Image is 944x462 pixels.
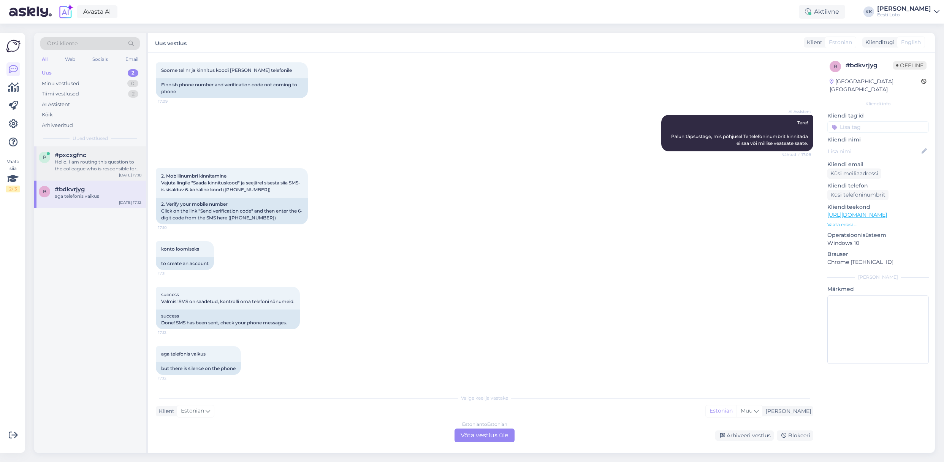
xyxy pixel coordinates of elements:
[73,135,108,142] span: Uued vestlused
[77,5,117,18] a: Avasta AI
[161,246,199,252] span: konto loomiseks
[877,12,931,18] div: Eesti Loto
[827,203,929,211] p: Klienditeekond
[827,239,929,247] p: Windows 10
[58,4,74,20] img: explore-ai
[40,54,49,64] div: All
[155,37,187,48] label: Uus vestlus
[158,375,187,381] span: 17:12
[827,231,929,239] p: Operatsioonisüsteem
[6,39,21,53] img: Askly Logo
[124,54,140,64] div: Email
[181,407,204,415] span: Estonian
[777,430,813,441] div: Blokeeri
[846,61,893,70] div: # bdkvrjyg
[161,351,206,357] span: aga telefonis vaikus
[6,186,20,192] div: 2 / 3
[42,101,70,108] div: AI Assistent
[156,362,241,375] div: but there is silence on the phone
[161,292,295,304] span: success Valmis! SMS on saadetud, kontrolli oma telefoni sõnumeid.
[834,64,837,69] span: b
[893,61,927,70] span: Offline
[158,330,187,335] span: 17:12
[829,38,852,46] span: Estonian
[119,200,141,205] div: [DATE] 17:12
[715,430,774,441] div: Arhiveeri vestlus
[827,182,929,190] p: Kliendi telefon
[828,147,920,156] input: Lisa nimi
[6,158,20,192] div: Vaata siia
[156,310,300,329] div: success Done! SMS has been sent, check your phone messages.
[763,407,811,415] div: [PERSON_NAME]
[462,421,507,428] div: Estonian to Estonian
[158,98,187,104] span: 17:09
[827,160,929,168] p: Kliendi email
[91,54,109,64] div: Socials
[156,78,308,98] div: Finnish phone number and verification code not coming to phone
[827,250,929,258] p: Brauser
[156,198,308,224] div: 2. Verify your mobile number Click on the link "Send verification code" and then enter the 6-digi...
[55,186,85,193] span: #bdkvrjyg
[63,54,77,64] div: Web
[455,429,515,442] div: Võta vestlus üle
[827,285,929,293] p: Märkmed
[827,100,929,107] div: Kliendi info
[827,258,929,266] p: Chrome [TECHNICAL_ID]
[781,152,811,157] span: Nähtud ✓ 17:09
[161,173,300,192] span: 2. Mobiilinumbri kinnitamine Vajuta lingile "Saada kinnituskood" ja seejärel sisesta siia SMS-is ...
[799,5,845,19] div: Aktiivne
[128,69,138,77] div: 2
[901,38,921,46] span: English
[877,6,931,12] div: [PERSON_NAME]
[741,407,752,414] span: Muu
[42,122,73,129] div: Arhiveeritud
[827,136,929,144] p: Kliendi nimi
[158,270,187,276] span: 17:11
[827,168,881,179] div: Küsi meiliaadressi
[158,225,187,230] span: 17:10
[43,154,46,160] span: p
[47,40,78,48] span: Otsi kliente
[804,38,822,46] div: Klient
[156,257,214,270] div: to create an account
[827,112,929,120] p: Kliendi tag'id
[55,159,141,172] div: Hello, I am routing this question to the colleague who is responsible for this topic. The reply m...
[827,121,929,133] input: Lisa tag
[827,190,889,200] div: Küsi telefoninumbrit
[156,395,813,402] div: Valige keel ja vastake
[55,193,141,200] div: aga telefonis vaikus
[156,407,174,415] div: Klient
[862,38,895,46] div: Klienditugi
[42,111,53,119] div: Kõik
[161,67,292,73] span: Soome tel nr ja kinnitus koodi [PERSON_NAME] telefonile
[42,80,79,87] div: Minu vestlused
[782,109,811,114] span: AI Assistent
[55,152,86,159] span: #pxcxgfnc
[827,221,929,228] p: Vaata edasi ...
[128,90,138,98] div: 2
[877,6,939,18] a: [PERSON_NAME]Eesti Loto
[863,6,874,17] div: KK
[43,189,46,194] span: b
[830,78,921,94] div: [GEOGRAPHIC_DATA], [GEOGRAPHIC_DATA]
[827,211,887,218] a: [URL][DOMAIN_NAME]
[127,80,138,87] div: 0
[706,405,737,417] div: Estonian
[119,172,141,178] div: [DATE] 17:18
[42,90,79,98] div: Tiimi vestlused
[42,69,52,77] div: Uus
[827,274,929,281] div: [PERSON_NAME]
